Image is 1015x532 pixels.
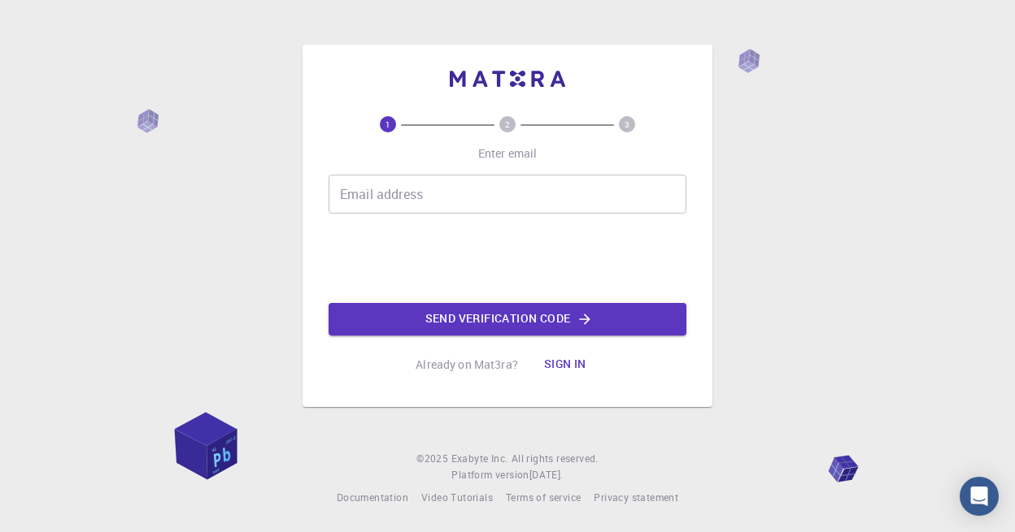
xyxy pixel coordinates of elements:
a: Exabyte Inc. [451,451,508,467]
span: Exabyte Inc. [451,452,508,465]
text: 2 [505,119,510,130]
span: Privacy statement [594,491,678,504]
span: © 2025 [416,451,451,467]
div: Open Intercom Messenger [960,477,999,516]
p: Already on Mat3ra? [416,357,518,373]
span: Video Tutorials [421,491,493,504]
button: Send verification code [329,303,686,335]
span: Terms of service [506,491,581,504]
a: [DATE]. [529,467,564,483]
a: Privacy statement [594,490,678,506]
text: 3 [625,119,629,130]
p: Enter email [478,145,538,162]
iframe: reCAPTCHA [384,227,631,290]
span: All rights reserved. [512,451,599,467]
a: Terms of service [506,490,581,506]
span: Documentation [337,491,408,504]
a: Video Tutorials [421,490,493,506]
span: [DATE] . [529,468,564,481]
text: 1 [386,119,390,130]
button: Sign in [531,348,599,381]
a: Documentation [337,490,408,506]
span: Platform version [451,467,529,483]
